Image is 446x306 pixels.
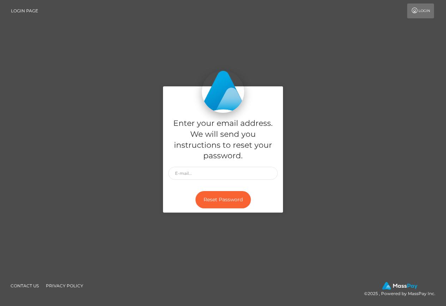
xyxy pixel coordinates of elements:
img: MassPay Login [202,71,244,113]
a: Contact Us [8,280,42,291]
button: Reset Password [195,191,251,208]
a: Login Page [11,4,38,18]
div: © 2025 , Powered by MassPay Inc. [364,282,441,298]
input: E-mail... [168,167,278,180]
h5: Enter your email address. We will send you instructions to reset your password. [168,118,278,161]
a: Privacy Policy [43,280,86,291]
a: Login [407,4,434,18]
img: MassPay [382,282,417,290]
